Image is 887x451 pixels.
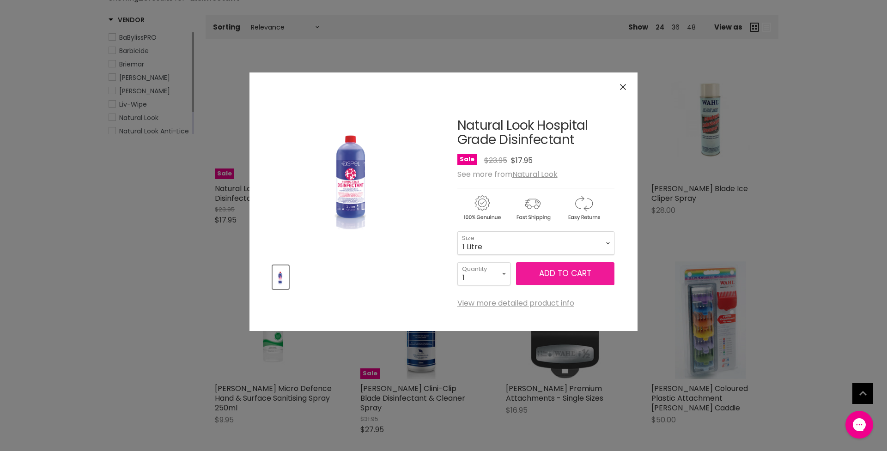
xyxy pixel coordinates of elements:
img: genuine.gif [457,194,506,222]
span: Sale [457,154,477,165]
div: Product thumbnails [271,263,435,289]
img: returns.gif [559,194,608,222]
span: $23.95 [484,155,507,166]
img: Natural Look Hospital Grade Disinfectant [273,266,288,288]
img: Natural Look Hospital Grade Disinfectant [299,96,407,256]
button: Add to cart [516,262,614,285]
select: Quantity [457,262,510,285]
span: $17.95 [511,155,533,166]
img: shipping.gif [508,194,557,222]
button: Natural Look Hospital Grade Disinfectant [273,265,289,289]
span: Add to cart [539,268,591,279]
a: Natural Look [512,169,558,180]
button: Close [613,77,633,97]
span: See more from [457,169,558,180]
iframe: Gorgias live chat messenger [841,408,878,442]
div: Natural Look Hospital Grade Disinfectant image. Click or Scroll to Zoom. [273,96,433,256]
a: Natural Look Hospital Grade Disinfectant [457,116,588,149]
a: View more detailed product info [457,299,574,307]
